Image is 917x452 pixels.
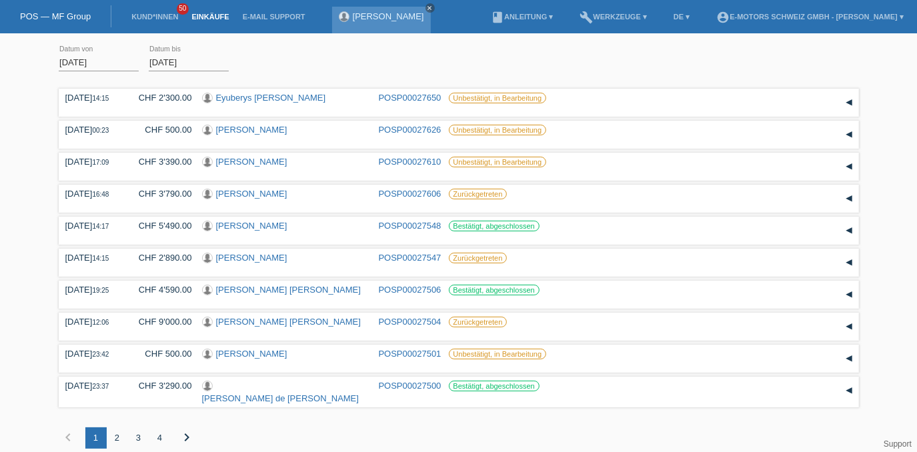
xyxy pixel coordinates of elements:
[449,221,540,231] label: Bestätigt, abgeschlossen
[92,319,109,326] span: 12:06
[839,317,859,337] div: auf-/zuklappen
[129,125,192,135] div: CHF 500.00
[92,159,109,166] span: 17:09
[839,189,859,209] div: auf-/zuklappen
[716,11,730,24] i: account_circle
[185,13,235,21] a: Einkäufe
[573,13,654,21] a: buildWerkzeuge ▾
[65,189,119,199] div: [DATE]
[216,253,287,263] a: [PERSON_NAME]
[129,285,192,295] div: CHF 4'590.00
[236,13,312,21] a: E-Mail Support
[839,381,859,401] div: auf-/zuklappen
[129,189,192,199] div: CHF 3'790.00
[65,125,119,135] div: [DATE]
[449,189,508,199] label: Zurückgetreten
[125,13,185,21] a: Kund*innen
[839,125,859,145] div: auf-/zuklappen
[379,221,441,231] a: POSP00027548
[379,285,441,295] a: POSP00027506
[61,429,77,445] i: chevron_left
[216,189,287,199] a: [PERSON_NAME]
[216,317,361,327] a: [PERSON_NAME] [PERSON_NAME]
[353,11,424,21] a: [PERSON_NAME]
[839,93,859,113] div: auf-/zuklappen
[92,255,109,262] span: 14:15
[449,317,508,327] label: Zurückgetreten
[379,253,441,263] a: POSP00027547
[92,383,109,390] span: 23:37
[449,125,547,135] label: Unbestätigt, in Bearbeitung
[710,13,910,21] a: account_circleE-Motors Schweiz GmbH - [PERSON_NAME] ▾
[65,221,119,231] div: [DATE]
[129,157,192,167] div: CHF 3'390.00
[128,427,149,449] div: 3
[839,221,859,241] div: auf-/zuklappen
[449,381,540,391] label: Bestätigt, abgeschlossen
[484,13,560,21] a: bookAnleitung ▾
[92,223,109,230] span: 14:17
[425,3,435,13] a: close
[839,253,859,273] div: auf-/zuklappen
[179,429,195,445] i: chevron_right
[491,11,504,24] i: book
[202,393,359,403] a: [PERSON_NAME] de [PERSON_NAME]
[839,285,859,305] div: auf-/zuklappen
[92,191,109,198] span: 16:48
[107,427,128,449] div: 2
[65,157,119,167] div: [DATE]
[379,157,441,167] a: POSP00027610
[92,95,109,102] span: 14:15
[216,125,287,135] a: [PERSON_NAME]
[85,427,107,449] div: 1
[216,285,361,295] a: [PERSON_NAME] [PERSON_NAME]
[129,381,192,391] div: CHF 3'290.00
[65,317,119,327] div: [DATE]
[149,427,171,449] div: 4
[449,349,547,359] label: Unbestätigt, in Bearbeitung
[449,253,508,263] label: Zurückgetreten
[379,349,441,359] a: POSP00027501
[216,221,287,231] a: [PERSON_NAME]
[20,11,91,21] a: POS — MF Group
[129,221,192,231] div: CHF 5'490.00
[449,93,547,103] label: Unbestätigt, in Bearbeitung
[216,93,326,103] a: Eyuberys [PERSON_NAME]
[129,317,192,327] div: CHF 9'000.00
[427,5,433,11] i: close
[449,285,540,295] label: Bestätigt, abgeschlossen
[449,157,547,167] label: Unbestätigt, in Bearbeitung
[379,317,441,327] a: POSP00027504
[580,11,593,24] i: build
[667,13,696,21] a: DE ▾
[65,381,119,391] div: [DATE]
[92,351,109,358] span: 23:42
[177,3,189,15] span: 50
[379,93,441,103] a: POSP00027650
[839,349,859,369] div: auf-/zuklappen
[129,349,192,359] div: CHF 500.00
[379,189,441,199] a: POSP00027606
[379,125,441,135] a: POSP00027626
[839,157,859,177] div: auf-/zuklappen
[129,93,192,103] div: CHF 2'300.00
[129,253,192,263] div: CHF 2'890.00
[379,381,441,391] a: POSP00027500
[65,253,119,263] div: [DATE]
[65,93,119,103] div: [DATE]
[65,349,119,359] div: [DATE]
[92,127,109,134] span: 00:23
[884,439,912,449] a: Support
[65,285,119,295] div: [DATE]
[216,157,287,167] a: [PERSON_NAME]
[216,349,287,359] a: [PERSON_NAME]
[92,287,109,294] span: 19:25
